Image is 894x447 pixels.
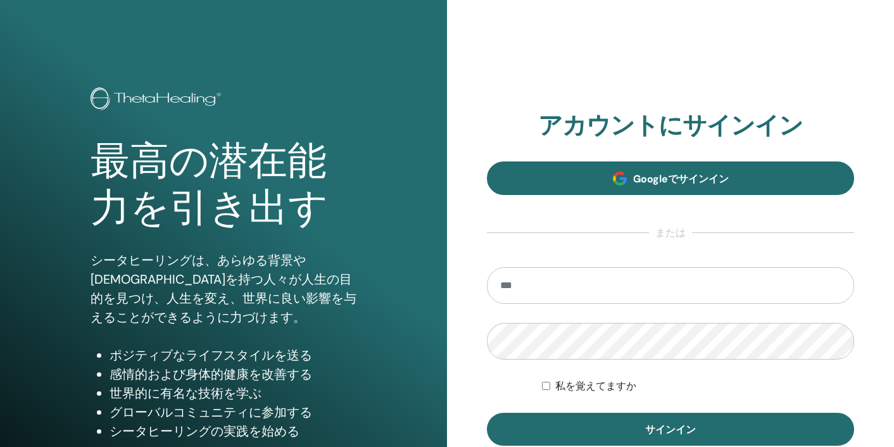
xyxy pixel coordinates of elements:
[110,366,312,382] font: 感情的および身体的健康を改善する
[555,380,636,392] font: 私を覚えてますか
[538,110,803,141] font: アカウントにサインイン
[487,161,854,195] a: Googleでサインイン
[110,423,299,439] font: シータヒーリングの実践を始める
[91,252,356,325] font: シータヒーリングは、あらゆる背景や[DEMOGRAPHIC_DATA]を持つ人々が人生の目的を見つけ、人生を変え、世界に良い影響を与えることができるように力づけます。
[487,413,854,446] button: サインイン
[542,379,854,394] div: 無期限または手動でログアウトするまで認証を維持する
[633,172,729,186] font: Googleでサインイン
[110,404,312,420] font: グローバルコミュニティに参加する
[110,385,261,401] font: 世界的に有名な技術を学ぶ
[91,139,328,230] font: 最高の潜在能力を引き出す
[655,226,686,239] font: または
[110,347,312,363] font: ポジティブなライフスタイルを送る
[645,423,696,436] font: サインイン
